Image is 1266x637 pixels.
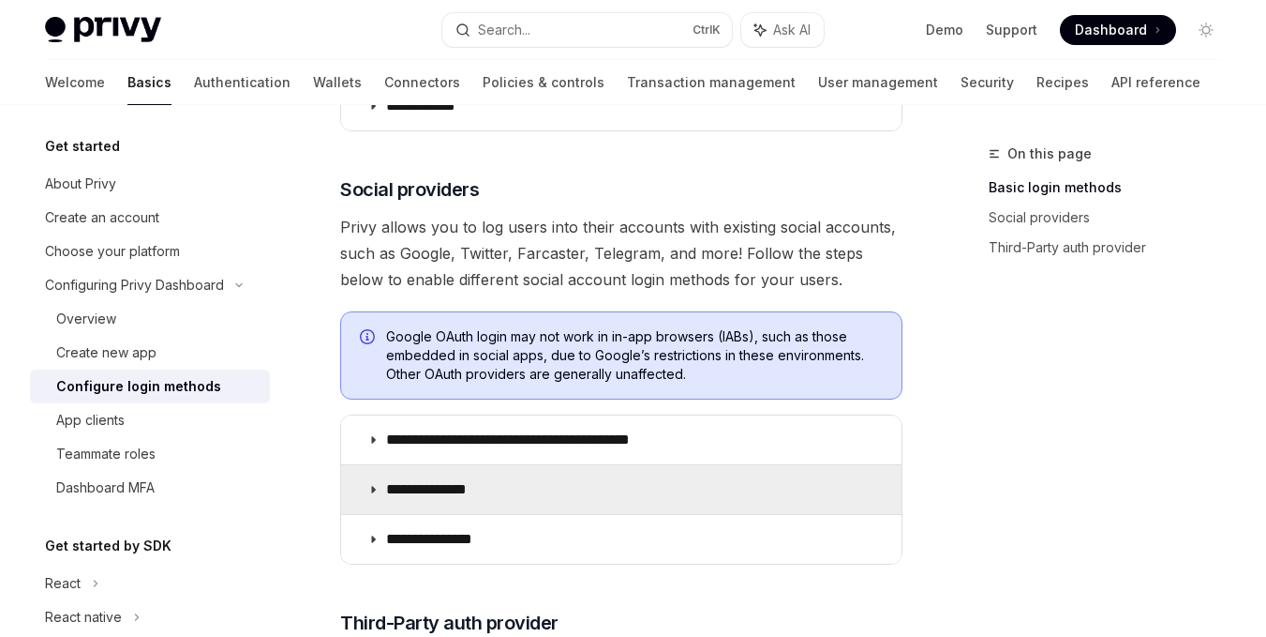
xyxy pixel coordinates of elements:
[986,21,1037,39] a: Support
[56,308,116,330] div: Overview
[1060,15,1176,45] a: Dashboard
[56,443,156,465] div: Teammate roles
[30,370,270,403] a: Configure login methods
[56,375,221,398] div: Configure login methods
[360,329,379,348] svg: Info
[45,240,180,263] div: Choose your platform
[45,173,116,195] div: About Privy
[30,437,270,471] a: Teammate roles
[194,60,290,105] a: Authentication
[483,60,604,105] a: Policies & controls
[45,60,105,105] a: Welcome
[818,60,938,105] a: User management
[45,572,81,595] div: React
[989,203,1236,233] a: Social providers
[1075,21,1147,39] span: Dashboard
[56,341,156,364] div: Create new app
[45,206,159,229] div: Create an account
[741,13,824,47] button: Ask AI
[1111,60,1200,105] a: API reference
[1036,60,1089,105] a: Recipes
[693,23,721,38] span: Ctrl K
[45,274,224,296] div: Configuring Privy Dashboard
[56,409,125,432] div: App clients
[442,13,733,47] button: Search...CtrlK
[340,176,479,203] span: Social providers
[30,167,270,201] a: About Privy
[45,606,122,629] div: React native
[30,471,270,505] a: Dashboard MFA
[30,403,270,437] a: App clients
[773,21,811,39] span: Ask AI
[1191,15,1221,45] button: Toggle dark mode
[127,60,171,105] a: Basics
[1007,143,1092,165] span: On this page
[30,235,270,268] a: Choose your platform
[961,60,1014,105] a: Security
[45,17,161,43] img: light logo
[313,60,362,105] a: Wallets
[478,19,530,41] div: Search...
[45,135,120,158] h5: Get started
[30,201,270,235] a: Create an account
[30,336,270,370] a: Create new app
[989,173,1236,203] a: Basic login methods
[926,21,963,39] a: Demo
[45,535,171,557] h5: Get started by SDK
[30,302,270,336] a: Overview
[340,610,559,636] span: Third-Party auth provider
[384,60,460,105] a: Connectors
[56,477,155,499] div: Dashboard MFA
[989,233,1236,263] a: Third-Party auth provider
[386,327,883,384] span: Google OAuth login may not work in in-app browsers (IABs), such as those embedded in social apps,...
[627,60,796,105] a: Transaction management
[340,214,902,293] span: Privy allows you to log users into their accounts with existing social accounts, such as Google, ...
